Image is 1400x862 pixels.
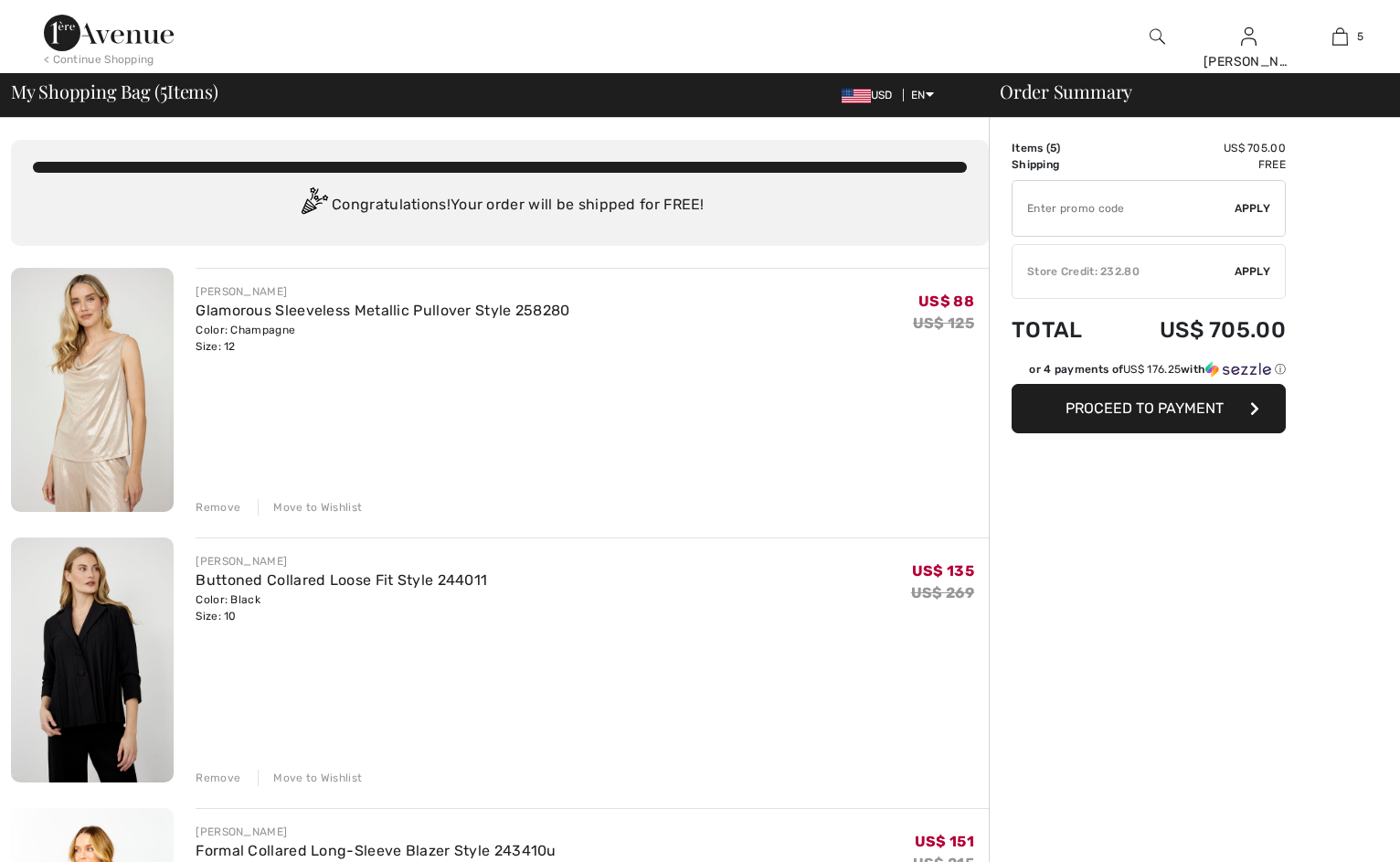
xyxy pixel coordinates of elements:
[196,824,556,840] div: [PERSON_NAME]
[196,553,487,569] div: [PERSON_NAME]
[1295,26,1384,48] a: 5
[1235,263,1271,280] span: Apply
[1332,26,1348,48] img: My Bag
[160,78,167,101] span: 5
[44,51,154,68] div: < Continue Shopping
[915,833,974,850] span: US$ 151
[258,499,362,516] div: Move to Wishlist
[842,89,871,103] img: US Dollar
[33,187,967,224] div: Congratulations! Your order will be shipped for FREE!
[978,82,1389,101] div: Order Summary
[913,314,974,332] s: US$ 125
[1204,52,1293,71] div: [PERSON_NAME]
[196,842,556,859] a: Formal Collared Long-Sleeve Blazer Style 243410u
[1050,142,1056,154] span: 5
[912,562,974,580] span: US$ 135
[1012,299,1110,361] td: Total
[1241,26,1257,48] img: My Info
[196,322,569,355] div: Color: Champagne Size: 12
[11,537,174,782] img: Buttoned Collared Loose Fit Style 244011
[1012,361,1286,384] div: or 4 payments ofUS$ 176.25withSezzle Click to learn more about Sezzle
[196,302,569,319] a: Glamorous Sleeveless Metallic Pullover Style 258280
[1357,28,1363,45] span: 5
[1241,27,1257,45] a: Sign In
[911,584,974,601] s: US$ 269
[1110,156,1286,173] td: Free
[196,571,487,589] a: Buttoned Collared Loose Fit Style 244011
[1012,140,1110,156] td: Items ( )
[842,89,900,101] span: USD
[295,187,332,224] img: Congratulation2.svg
[11,268,174,512] img: Glamorous Sleeveless Metallic Pullover Style 258280
[1110,140,1286,156] td: US$ 705.00
[196,283,569,300] div: [PERSON_NAME]
[1150,26,1165,48] img: search the website
[1110,299,1286,361] td: US$ 705.00
[196,591,487,624] div: Color: Black Size: 10
[1123,363,1181,376] span: US$ 176.25
[1013,181,1235,236] input: Promo code
[1012,156,1110,173] td: Shipping
[196,770,240,786] div: Remove
[1205,361,1271,378] img: Sezzle
[911,89,934,101] span: EN
[196,499,240,516] div: Remove
[1066,399,1224,417] span: Proceed to Payment
[918,293,974,310] span: US$ 88
[1012,384,1286,433] button: Proceed to Payment
[1235,200,1271,217] span: Apply
[258,770,362,786] div: Move to Wishlist
[44,15,174,51] img: 1ère Avenue
[11,82,218,101] span: My Shopping Bag ( Items)
[1029,361,1286,378] div: or 4 payments of with
[1013,263,1235,280] div: Store Credit: 232.80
